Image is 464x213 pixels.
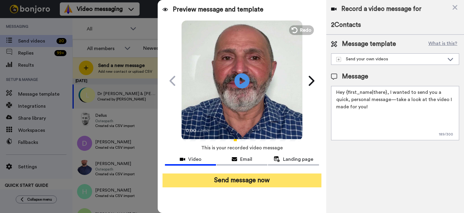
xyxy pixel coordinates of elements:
div: Send your own videos [336,56,444,62]
img: demo-template.svg [336,57,341,62]
span: / [198,127,200,134]
span: Video [188,156,201,163]
button: What is this? [427,40,459,49]
button: Send message now [163,173,321,187]
span: Email [240,156,252,163]
span: Landing page [283,156,313,163]
span: 0:00 [186,127,196,134]
span: Message template [342,40,396,49]
span: This is your recorded video message [201,141,283,154]
span: 1:52 [201,127,211,134]
span: Message [342,72,368,81]
textarea: Hey {first_name|there}, I wanted to send you a quick, personal message—take a look at the video I... [331,86,459,140]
